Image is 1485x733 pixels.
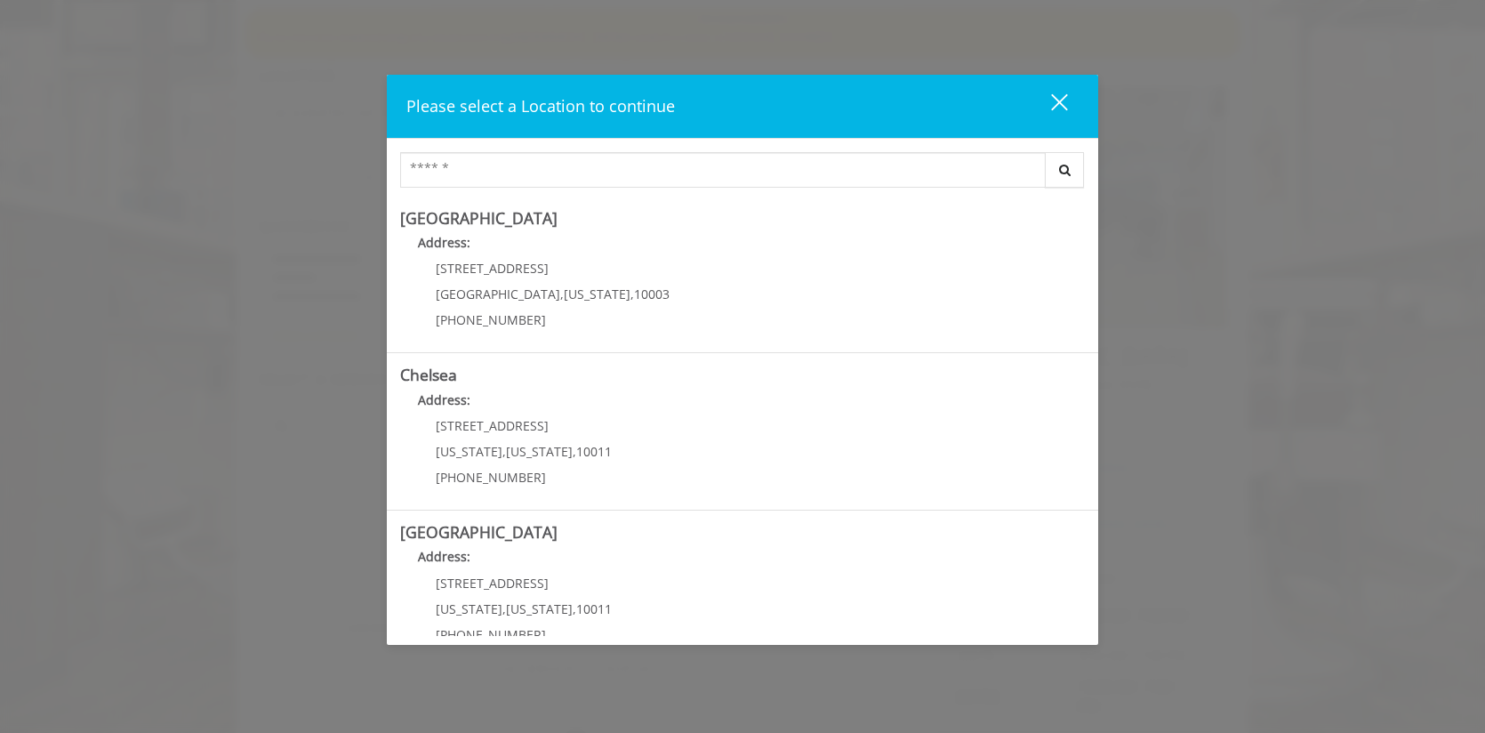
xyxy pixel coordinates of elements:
[400,207,558,229] b: [GEOGRAPHIC_DATA]
[400,152,1046,188] input: Search Center
[406,95,675,117] span: Please select a Location to continue
[576,600,612,617] span: 10011
[1031,93,1066,119] div: close dialog
[573,443,576,460] span: ,
[1055,164,1075,176] i: Search button
[400,152,1085,197] div: Center Select
[400,364,457,385] b: Chelsea
[436,286,560,302] span: [GEOGRAPHIC_DATA]
[418,548,470,565] b: Address:
[436,575,549,592] span: [STREET_ADDRESS]
[418,234,470,251] b: Address:
[573,600,576,617] span: ,
[502,443,506,460] span: ,
[634,286,670,302] span: 10003
[506,600,573,617] span: [US_STATE]
[436,311,546,328] span: [PHONE_NUMBER]
[436,626,546,643] span: [PHONE_NUMBER]
[560,286,564,302] span: ,
[564,286,630,302] span: [US_STATE]
[436,469,546,486] span: [PHONE_NUMBER]
[436,260,549,277] span: [STREET_ADDRESS]
[502,600,506,617] span: ,
[436,443,502,460] span: [US_STATE]
[1018,88,1079,125] button: close dialog
[436,600,502,617] span: [US_STATE]
[400,521,558,543] b: [GEOGRAPHIC_DATA]
[436,417,549,434] span: [STREET_ADDRESS]
[576,443,612,460] span: 10011
[630,286,634,302] span: ,
[418,391,470,408] b: Address:
[506,443,573,460] span: [US_STATE]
